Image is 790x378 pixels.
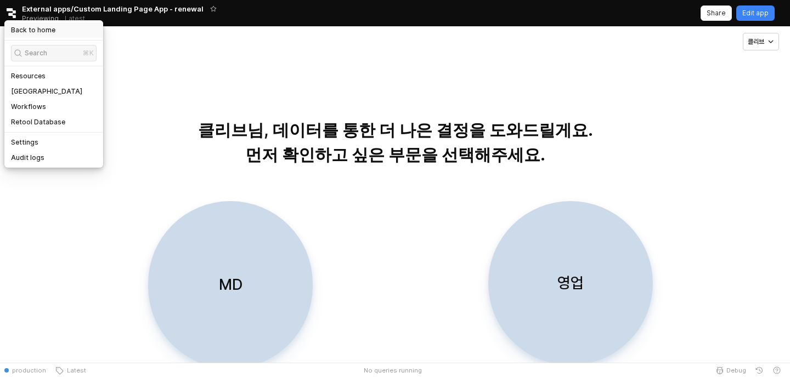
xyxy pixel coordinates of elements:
[64,366,86,375] span: Latest
[768,363,786,378] button: Help
[711,363,751,378] button: Debug
[4,43,103,64] div: Search within Retool. Click to open the command palette, or press Command plus K
[12,366,46,375] span: production
[748,37,764,46] p: 클리브
[701,5,732,21] button: Share app
[50,363,91,378] button: Latest
[59,11,91,26] button: Releases and History
[208,3,219,14] button: Add app to favorites
[22,13,59,24] span: Previewing
[148,201,313,369] button: MD
[11,102,46,111] h5: Workflows
[557,273,584,293] p: 영업
[65,14,85,23] p: Latest
[726,366,746,375] span: Debug
[11,87,82,96] h5: [GEOGRAPHIC_DATA]
[4,150,103,165] a: Audit logs
[488,201,653,365] button: 영업
[219,274,242,295] p: MD
[11,72,46,81] h5: Resources
[4,99,103,114] a: Workflows
[4,68,103,84] a: Resources
[11,26,55,35] h5: Back to home
[364,366,422,375] span: No queries running
[115,118,675,167] p: 클리브님, 데이터를 통한 더 나은 결정을 도와드릴게요. 먼저 확인하고 싶은 부문을 선택해주세요.
[707,9,726,18] p: Share
[742,9,769,18] p: Edit app
[4,22,103,38] a: Back to home
[22,11,91,26] div: Previewing Latest
[11,138,38,147] h5: Settings
[22,3,204,14] span: External apps/Custom Landing Page App - renewal
[11,153,44,162] h5: Audit logs
[83,48,94,59] div: ⌘K
[736,5,775,21] button: Edit app
[11,118,65,127] h5: Retool Database
[4,114,103,130] a: Retool Database
[751,363,768,378] button: History
[4,84,103,99] a: [GEOGRAPHIC_DATA]
[4,135,103,150] a: Settings
[25,48,47,59] span: Search
[743,33,779,50] button: 클리브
